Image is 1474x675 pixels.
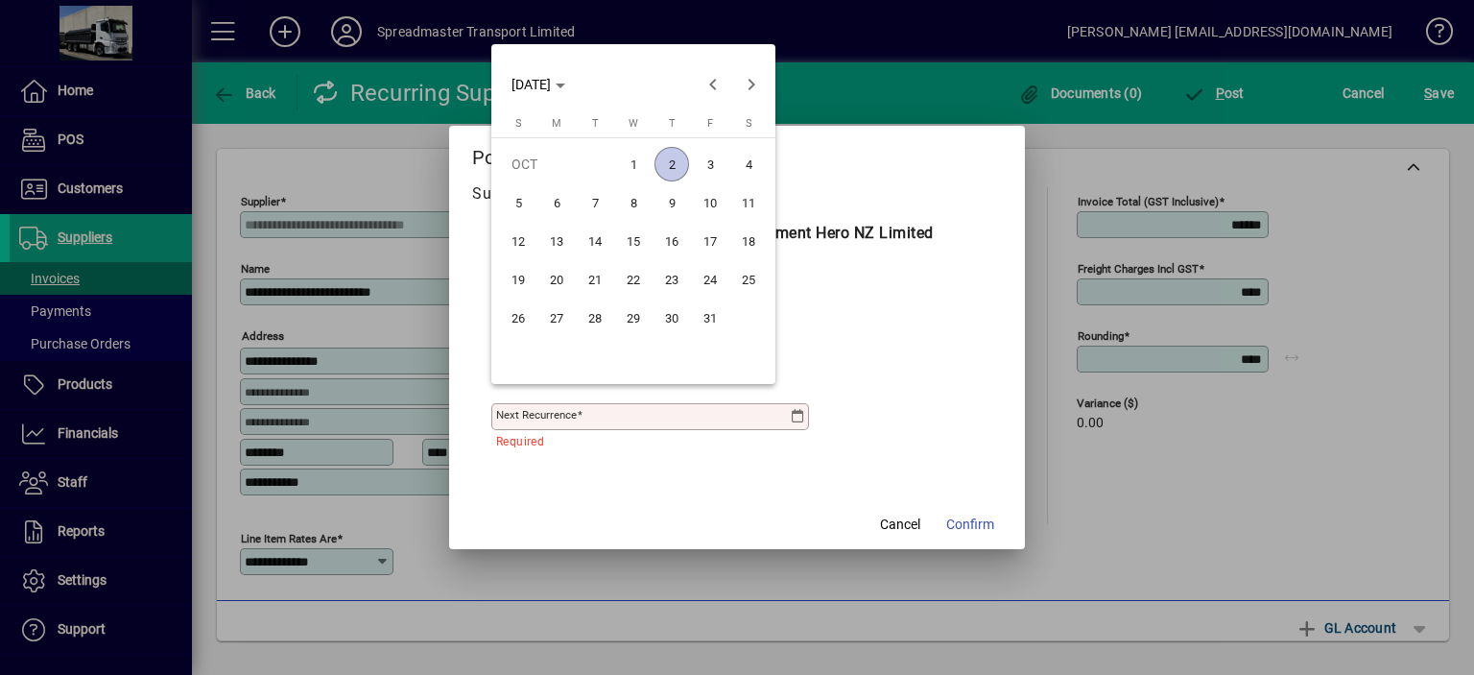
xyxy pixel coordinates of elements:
button: Sat Oct 25 2025 [729,260,768,299]
span: 5 [501,185,535,220]
button: Wed Oct 08 2025 [614,183,653,222]
span: 24 [693,262,727,297]
button: Wed Oct 15 2025 [614,222,653,260]
button: Wed Oct 29 2025 [614,299,653,337]
button: Fri Oct 03 2025 [691,145,729,183]
span: 23 [654,262,689,297]
span: 11 [731,185,766,220]
button: Sun Oct 26 2025 [499,299,537,337]
span: S [515,117,522,130]
span: M [552,117,561,130]
button: Thu Oct 02 2025 [653,145,691,183]
span: 9 [654,185,689,220]
button: Thu Oct 09 2025 [653,183,691,222]
button: Sat Oct 18 2025 [729,222,768,260]
span: 25 [731,262,766,297]
span: 15 [616,224,651,258]
span: 31 [693,301,727,335]
span: 14 [578,224,612,258]
span: S [746,117,752,130]
button: Wed Oct 01 2025 [614,145,653,183]
span: 7 [578,185,612,220]
span: 4 [731,147,766,181]
button: Sun Oct 05 2025 [499,183,537,222]
span: 6 [539,185,574,220]
span: 17 [693,224,727,258]
span: 22 [616,262,651,297]
button: Mon Oct 20 2025 [537,260,576,299]
span: W [629,117,638,130]
button: Fri Oct 24 2025 [691,260,729,299]
span: T [669,117,676,130]
button: Fri Oct 31 2025 [691,299,729,337]
button: Sat Oct 11 2025 [729,183,768,222]
span: 13 [539,224,574,258]
span: F [707,117,713,130]
button: Sun Oct 19 2025 [499,260,537,299]
button: Tue Oct 28 2025 [576,299,614,337]
button: Tue Oct 14 2025 [576,222,614,260]
span: 20 [539,262,574,297]
span: 19 [501,262,535,297]
button: Fri Oct 17 2025 [691,222,729,260]
span: 26 [501,301,535,335]
span: 1 [616,147,651,181]
span: [DATE] [511,77,551,92]
span: 29 [616,301,651,335]
button: Tue Oct 21 2025 [576,260,614,299]
button: Choose month and year [504,67,573,102]
span: 27 [539,301,574,335]
button: Wed Oct 22 2025 [614,260,653,299]
span: T [592,117,599,130]
span: 16 [654,224,689,258]
span: 18 [731,224,766,258]
button: Thu Oct 16 2025 [653,222,691,260]
button: Mon Oct 06 2025 [537,183,576,222]
span: 28 [578,301,612,335]
span: 30 [654,301,689,335]
button: Thu Oct 23 2025 [653,260,691,299]
button: Mon Oct 13 2025 [537,222,576,260]
button: Previous month [694,65,732,104]
button: Next month [732,65,771,104]
span: 2 [654,147,689,181]
span: 12 [501,224,535,258]
button: Mon Oct 27 2025 [537,299,576,337]
span: 8 [616,185,651,220]
button: Sun Oct 12 2025 [499,222,537,260]
button: Fri Oct 10 2025 [691,183,729,222]
span: 3 [693,147,727,181]
td: OCT [499,145,614,183]
span: 10 [693,185,727,220]
button: Sat Oct 04 2025 [729,145,768,183]
span: 21 [578,262,612,297]
button: Thu Oct 30 2025 [653,299,691,337]
button: Tue Oct 07 2025 [576,183,614,222]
